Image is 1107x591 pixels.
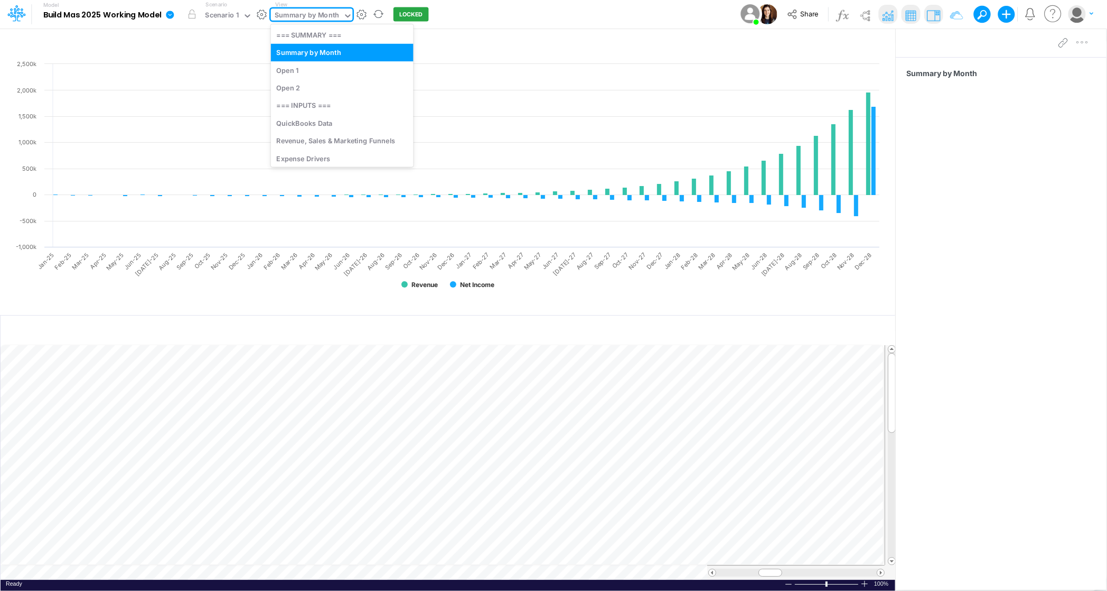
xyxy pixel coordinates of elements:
[134,251,160,277] text: [DATE]-25
[16,243,36,251] text: -1,000k
[205,1,227,8] label: Scenario
[393,7,429,22] button: LOCKED
[279,251,299,271] text: Mar-26
[800,10,818,17] span: Share
[105,251,125,272] text: May-25
[10,320,665,341] input: Type a title here
[760,251,786,277] text: [DATE]-28
[1024,8,1036,20] a: Notifications
[906,87,1106,234] iframe: FastComments
[749,251,768,271] text: Jun-28
[874,580,890,588] div: Zoom level
[715,251,734,271] text: Apr-28
[460,281,494,289] text: Net Income
[262,251,282,271] text: Feb-26
[627,251,647,271] text: Nov-27
[271,44,414,61] div: Summary by Month
[853,251,873,271] text: Dec-28
[784,580,793,588] div: Zoom Out
[123,251,142,271] text: Jun-25
[436,251,455,271] text: Dec-26
[271,132,414,150] div: Revenue, Sales & Marketing Funnels
[794,580,860,588] div: Zoom
[9,33,782,54] input: Type a title here
[454,251,473,270] text: Jan-27
[819,251,838,270] text: Oct-28
[205,10,239,22] div: Scenario 1
[593,251,612,271] text: Sep-27
[541,251,560,271] text: Jun-27
[227,251,247,271] text: Dec-25
[611,251,630,270] text: Oct-27
[365,251,386,272] text: Aug-26
[906,68,1100,79] span: Summary by Month
[418,251,438,271] text: Nov-26
[801,251,821,271] text: Sep-28
[71,251,90,271] text: Mar-25
[552,251,578,277] text: [DATE]-27
[6,580,22,588] div: In Ready mode
[20,217,36,225] text: -500k
[860,580,869,588] div: Zoom In
[471,251,491,271] text: Feb-27
[53,251,73,271] text: Feb-25
[522,251,542,271] text: May-27
[175,251,194,271] text: Sep-25
[43,2,59,8] label: Model
[271,97,414,114] div: === INPUTS ===
[275,10,339,22] div: Summary by Month
[783,251,804,272] text: Aug-28
[17,87,36,94] text: 2,000k
[22,165,36,172] text: 500k
[332,251,351,271] text: Jun-26
[662,251,682,271] text: Jan-28
[193,251,212,270] text: Oct-25
[6,580,22,587] span: Ready
[697,251,716,271] text: Mar-28
[836,251,856,271] text: Nov-28
[297,251,316,271] text: Apr-26
[782,6,825,23] button: Share
[874,580,890,588] span: 100%
[271,114,414,132] div: QuickBooks Data
[271,61,414,79] div: Open 1
[43,11,162,20] b: Build Mas 2025 Working Model
[275,1,287,8] label: View
[738,2,762,26] img: User Image Icon
[271,150,414,167] div: Expense Drivers
[343,251,369,277] text: [DATE]-26
[731,251,752,272] text: May-28
[245,251,265,271] text: Jan-26
[271,79,414,96] div: Open 2
[209,251,229,271] text: Nov-25
[402,251,421,270] text: Oct-26
[88,251,108,271] text: Apr-25
[36,251,55,271] text: Jan-25
[18,138,36,146] text: 1,000k
[757,4,777,24] img: User Image Icon
[17,60,36,68] text: 2,500k
[679,251,699,271] text: Feb-28
[313,251,334,272] text: May-26
[33,191,36,198] text: 0
[157,251,177,272] text: Aug-25
[575,251,595,271] text: Aug-27
[645,251,664,271] text: Dec-27
[18,113,36,120] text: 1,500k
[383,251,403,271] text: Sep-26
[506,251,525,270] text: Apr-27
[489,251,508,271] text: Mar-27
[411,281,438,289] text: Revenue
[825,581,828,587] div: Zoom
[271,26,414,43] div: === SUMMARY ===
